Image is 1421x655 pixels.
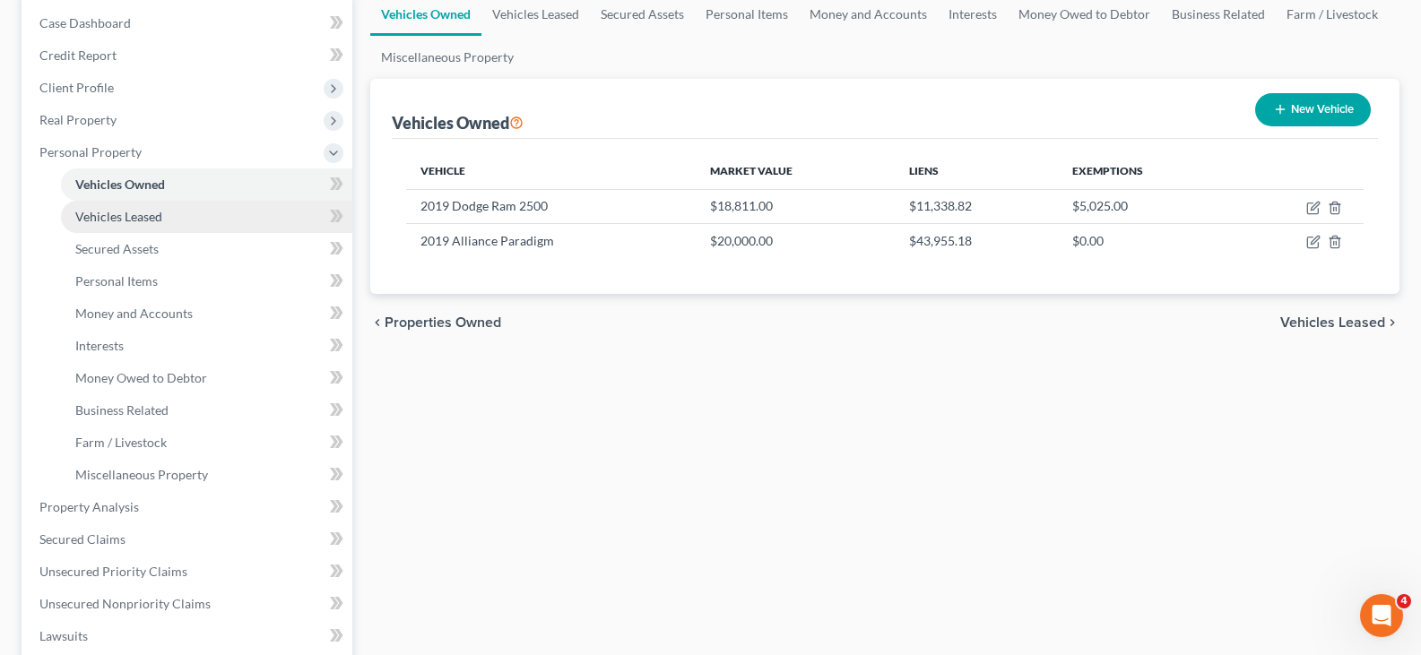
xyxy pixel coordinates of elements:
a: Miscellaneous Property [370,36,524,79]
td: 2019 Dodge Ram 2500 [406,189,696,223]
th: Exemptions [1058,153,1235,189]
a: Property Analysis [25,491,352,523]
span: Business Related [75,402,169,418]
a: Credit Report [25,39,352,72]
span: Secured Claims [39,531,126,547]
span: Money Owed to Debtor [75,370,207,385]
td: $0.00 [1058,224,1235,258]
span: Lawsuits [39,628,88,643]
span: Money and Accounts [75,306,193,321]
i: chevron_left [370,315,385,330]
td: $20,000.00 [696,224,894,258]
div: Vehicles Owned [392,112,524,134]
span: Vehicles Leased [1280,315,1385,330]
a: Vehicles Leased [61,201,352,233]
a: Secured Assets [61,233,352,265]
span: Property Analysis [39,499,139,514]
button: New Vehicle [1255,93,1371,126]
iframe: Intercom live chat [1360,594,1403,637]
a: Business Related [61,394,352,427]
a: Farm / Livestock [61,427,352,459]
a: Lawsuits [25,620,352,652]
i: chevron_right [1385,315,1399,330]
span: Vehicles Leased [75,209,162,224]
td: $5,025.00 [1058,189,1235,223]
a: Interests [61,330,352,362]
span: Real Property [39,112,117,127]
span: 4 [1397,594,1411,608]
a: Unsecured Nonpriority Claims [25,588,352,620]
button: chevron_left Properties Owned [370,315,501,330]
th: Vehicle [406,153,696,189]
a: Unsecured Priority Claims [25,556,352,588]
a: Secured Claims [25,523,352,556]
span: Secured Assets [75,241,159,256]
span: Unsecured Priority Claims [39,564,187,579]
td: $43,955.18 [895,224,1058,258]
span: Properties Owned [385,315,501,330]
a: Case Dashboard [25,7,352,39]
span: Client Profile [39,80,114,95]
span: Miscellaneous Property [75,467,208,482]
span: Vehicles Owned [75,177,165,192]
td: $11,338.82 [895,189,1058,223]
a: Money Owed to Debtor [61,362,352,394]
span: Farm / Livestock [75,435,167,450]
a: Vehicles Owned [61,168,352,201]
span: Credit Report [39,47,117,63]
button: Vehicles Leased chevron_right [1280,315,1399,330]
span: Personal Property [39,144,142,159]
a: Personal Items [61,265,352,297]
span: Personal Items [75,273,158,289]
a: Miscellaneous Property [61,459,352,491]
th: Liens [895,153,1058,189]
span: Unsecured Nonpriority Claims [39,596,211,611]
a: Money and Accounts [61,297,352,330]
span: Case Dashboard [39,15,131,30]
td: $18,811.00 [696,189,894,223]
span: Interests [75,338,124,353]
td: 2019 Alliance Paradigm [406,224,696,258]
th: Market Value [696,153,894,189]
